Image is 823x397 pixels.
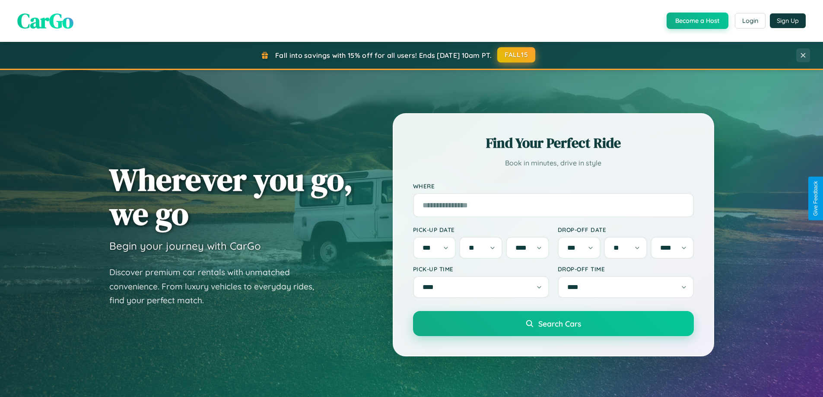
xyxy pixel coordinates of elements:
label: Pick-up Date [413,226,549,233]
button: Sign Up [770,13,806,28]
p: Discover premium car rentals with unmatched convenience. From luxury vehicles to everyday rides, ... [109,265,325,308]
label: Drop-off Date [558,226,694,233]
button: Become a Host [667,13,728,29]
button: FALL15 [497,47,535,63]
p: Book in minutes, drive in style [413,157,694,169]
label: Drop-off Time [558,265,694,273]
button: Search Cars [413,311,694,336]
label: Pick-up Time [413,265,549,273]
div: Give Feedback [813,181,819,216]
label: Where [413,182,694,190]
button: Login [735,13,766,29]
h3: Begin your journey with CarGo [109,239,261,252]
span: CarGo [17,6,73,35]
span: Search Cars [538,319,581,328]
span: Fall into savings with 15% off for all users! Ends [DATE] 10am PT. [275,51,492,60]
h1: Wherever you go, we go [109,162,353,231]
h2: Find Your Perfect Ride [413,133,694,152]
